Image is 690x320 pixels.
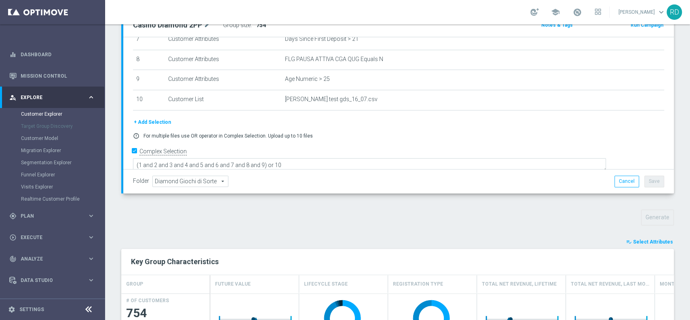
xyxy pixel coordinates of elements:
[9,51,17,58] i: equalizer
[9,212,17,220] i: gps_fixed
[9,256,95,262] button: track_changes Analyze keyboard_arrow_right
[19,307,44,312] a: Settings
[143,133,313,139] p: For multiple files use OR operator in Complex Selection. Upload up to 10 files
[657,8,666,17] span: keyboard_arrow_down
[21,132,104,144] div: Customer Model
[21,135,84,142] a: Customer Model
[139,148,187,155] label: Complex Selection
[9,234,95,241] button: play_circle_outline Execute keyboard_arrow_right
[630,21,664,30] button: Run Campaign
[9,291,95,312] div: Optibot
[21,193,104,205] div: Realtime Customer Profile
[215,277,251,291] h4: Future Value
[9,212,87,220] div: Plan
[9,277,87,284] div: Data Studio
[87,93,95,101] i: keyboard_arrow_right
[285,96,378,103] span: [PERSON_NAME] test gds_16_07.csv
[223,22,251,29] label: Group size
[9,234,87,241] div: Execute
[393,277,443,291] h4: Registration Type
[133,133,139,139] i: error_outline
[9,94,17,101] i: person_search
[9,65,95,87] div: Mission Control
[21,235,87,240] span: Execute
[618,6,667,18] a: [PERSON_NAME]keyboard_arrow_down
[21,120,104,132] div: Target Group Discovery
[133,50,165,70] td: 8
[21,184,84,190] a: Visits Explorer
[9,94,95,101] button: person_search Explore keyboard_arrow_right
[256,22,266,28] span: 754
[614,176,639,187] button: Cancel
[8,306,15,313] i: settings
[21,181,104,193] div: Visits Explorer
[9,277,95,284] button: Data Studio keyboard_arrow_right
[285,76,330,83] span: Age Numeric > 25
[21,157,104,169] div: Segmentation Explorer
[21,214,87,218] span: Plan
[165,50,282,70] td: Customer Attributes
[133,20,202,30] h2: Casinò Diamond 2PP
[21,196,84,202] a: Realtime Customer Profile
[633,239,673,245] span: Select Attributes
[21,256,87,261] span: Analyze
[133,90,165,110] td: 10
[165,70,282,90] td: Customer Attributes
[644,176,664,187] button: Save
[571,277,650,291] h4: Total Net Revenue, Last Month
[304,277,348,291] h4: Lifecycle Stage
[21,159,84,166] a: Segmentation Explorer
[667,4,682,20] div: RD
[87,276,95,284] i: keyboard_arrow_right
[126,298,169,303] h4: # OF CUSTOMERS
[21,169,104,181] div: Funnel Explorer
[9,255,17,263] i: track_changes
[165,30,282,50] td: Customer Attributes
[21,44,95,65] a: Dashboard
[540,21,574,30] button: Notes & Tags
[165,90,282,110] td: Customer List
[21,65,95,87] a: Mission Control
[21,278,87,283] span: Data Studio
[133,70,165,90] td: 9
[9,234,17,241] i: play_circle_outline
[133,178,149,184] label: Folder
[9,44,95,65] div: Dashboard
[285,56,383,63] span: FLG PAUSA ATTIVA CGA QUG Equals N
[21,111,84,117] a: Customer Explorer
[204,20,211,30] i: mode_edit
[133,118,172,127] button: + Add Selection
[641,210,674,225] button: Generate
[626,239,632,245] i: playlist_add_check
[9,73,95,79] button: Mission Control
[133,30,165,50] td: 7
[551,8,560,17] span: school
[9,298,17,305] i: lightbulb
[21,144,104,157] div: Migration Explorer
[131,257,664,267] h2: Key Group Characteristics
[9,94,87,101] div: Explore
[625,237,674,246] button: playlist_add_check Select Attributes
[87,212,95,220] i: keyboard_arrow_right
[251,22,252,29] label: :
[21,147,84,154] a: Migration Explorer
[87,233,95,241] i: keyboard_arrow_right
[285,36,359,42] span: Days Since First Deposit > 21
[87,255,95,263] i: keyboard_arrow_right
[21,291,84,312] a: Optibot
[21,172,84,178] a: Funnel Explorer
[482,277,557,291] h4: Total Net Revenue, Lifetime
[21,108,104,120] div: Customer Explorer
[9,213,95,219] button: gps_fixed Plan keyboard_arrow_right
[126,277,143,291] h4: GROUP
[21,95,87,100] span: Explore
[9,51,95,58] button: equalizer Dashboard
[9,255,87,263] div: Analyze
